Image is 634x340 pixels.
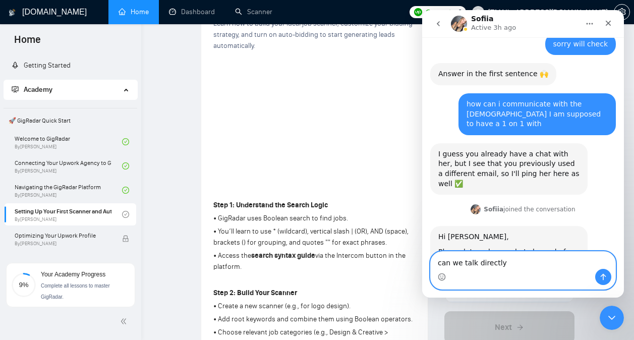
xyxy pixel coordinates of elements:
[122,138,129,145] span: check-circle
[213,201,328,209] strong: Step 1: Understand the Search Logic
[458,7,462,18] span: 0
[235,8,272,16] a: searchScanner
[169,8,215,16] a: dashboardDashboard
[8,216,165,327] div: Hi [PERSON_NAME],Please let me know what channel of communication works best for you, email or sl...
[15,203,122,225] a: Setting Up Your First Scanner and Auto-BidderBy[PERSON_NAME]
[422,10,624,298] iframe: Intercom live chat
[414,8,422,16] img: upwork-logo.png
[614,8,630,16] a: setting
[213,19,413,50] span: Learn how to build your ideal job scanner, customize your bidding strategy, and turn on auto-bidd...
[12,281,36,288] span: 9%
[12,85,52,94] span: Academy
[41,283,110,300] span: Complete all lessons to master GigRadar.
[15,155,122,177] a: Connecting Your Upwork Agency to GigRadarBy[PERSON_NAME]
[213,213,416,224] p: • GigRadar uses Boolean search to find jobs.
[16,222,157,232] div: Hi [PERSON_NAME],
[15,131,122,153] a: Welcome to GigRadarBy[PERSON_NAME]
[24,85,52,94] span: Academy
[9,5,16,21] img: logo
[12,86,19,93] span: fund-projection-screen
[6,32,49,53] span: Home
[120,316,130,326] span: double-left
[122,211,129,218] span: check-circle
[122,187,129,194] span: check-circle
[213,250,416,272] p: • Access the via the Intercom button in the platform.
[4,55,137,76] li: Getting Started
[475,9,482,16] span: user
[122,235,129,242] span: lock
[122,162,129,169] span: check-circle
[15,241,111,247] span: By [PERSON_NAME]
[213,301,416,312] p: • Create a new scanner (e.g., for logo design).
[600,306,624,330] iframe: Intercom live chat
[495,321,512,333] span: Next
[15,231,111,241] span: Optimizing Your Upwork Profile
[213,314,416,325] p: • Add root keywords and combine them using Boolean operators.
[119,8,149,16] a: homeHome
[15,179,122,201] a: Navigating the GigRadar PlatformBy[PERSON_NAME]
[41,271,105,278] span: Your Academy Progress
[213,226,416,248] p: • You’ll learn to use * (wildcard), vertical slash | (OR), AND (space), brackets () for grouping,...
[5,110,136,131] span: 🚀 GigRadar Quick Start
[12,61,71,70] a: rocketGetting Started
[251,251,315,260] strong: search syntax guide
[16,263,24,271] button: Emoji picker
[426,7,456,18] span: Connects:
[213,289,297,297] strong: Step 2: Build Your Scanner
[173,259,189,275] button: Send a message…
[9,242,193,259] textarea: Message…
[16,237,157,297] div: Please let me know what channel of communication works best for you, email or slack. In addition,...
[614,4,630,20] button: setting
